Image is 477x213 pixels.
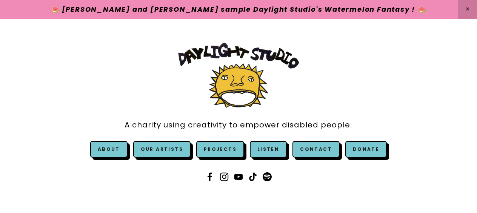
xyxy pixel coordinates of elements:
[125,116,352,133] a: A charity using creativity to empower disabled people.
[133,141,191,158] a: Our Artists
[257,146,279,152] a: Listen
[292,141,340,158] a: Contact
[196,141,244,158] a: Projects
[98,146,120,152] a: About
[345,141,387,158] a: Donate
[178,43,299,108] img: Daylight Studio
